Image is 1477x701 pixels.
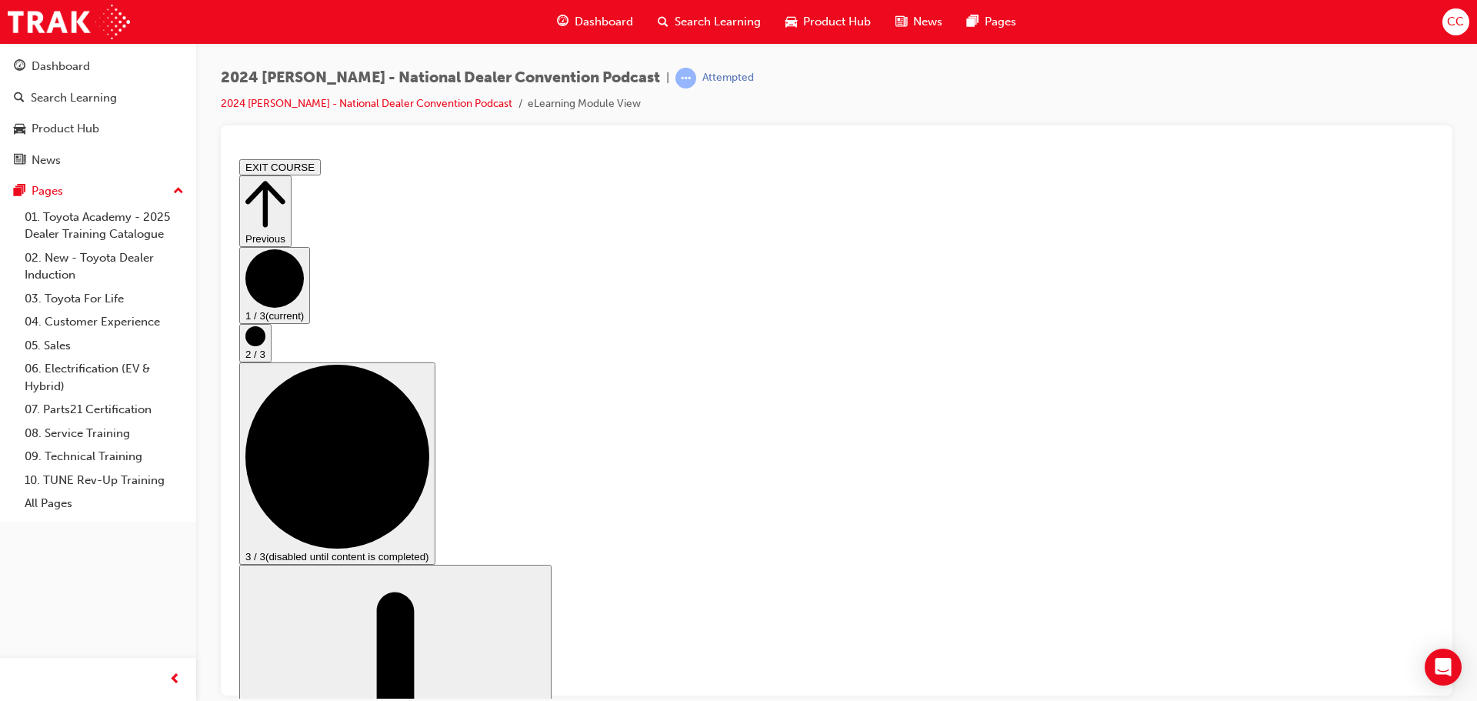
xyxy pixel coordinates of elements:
a: search-iconSearch Learning [645,6,773,38]
a: 05. Sales [18,334,190,358]
a: Dashboard [6,52,190,81]
span: Pages [985,13,1016,31]
li: eLearning Module View [528,95,641,113]
span: 2024 [PERSON_NAME] - National Dealer Convention Podcast [221,69,660,87]
button: CC [1442,8,1469,35]
a: All Pages [18,492,190,516]
div: News [32,152,61,169]
span: 3 / 3 [12,398,32,409]
div: Search Learning [31,89,117,107]
button: Pages [6,177,190,205]
span: car-icon [785,12,797,32]
span: prev-icon [169,670,181,689]
span: Product Hub [803,13,871,31]
a: News [6,146,190,175]
div: Attempted [702,71,754,85]
a: guage-iconDashboard [545,6,645,38]
a: Product Hub [6,115,190,143]
button: DashboardSearch LearningProduct HubNews [6,49,190,177]
span: guage-icon [14,60,25,74]
a: pages-iconPages [955,6,1029,38]
span: pages-icon [14,185,25,199]
button: 2 / 3 [6,171,38,209]
div: Product Hub [32,120,99,138]
div: Open Intercom Messenger [1425,649,1462,686]
span: CC [1447,13,1464,31]
a: news-iconNews [883,6,955,38]
button: Previous [6,22,58,94]
span: Previous [12,80,52,92]
img: Trak [8,5,130,39]
a: 08. Service Training [18,422,190,446]
span: (disabled until content is completed) [32,398,196,409]
span: news-icon [895,12,907,32]
span: search-icon [658,12,668,32]
span: 1 / 3 [12,157,32,169]
a: 01. Toyota Academy - 2025 Dealer Training Catalogue [18,205,190,246]
span: learningRecordVerb_ATTEMPT-icon [675,68,696,88]
span: News [913,13,942,31]
a: 10. TUNE Rev-Up Training [18,469,190,492]
span: | [666,69,669,87]
a: 02. New - Toyota Dealer Induction [18,246,190,287]
a: car-iconProduct Hub [773,6,883,38]
span: up-icon [173,182,184,202]
span: news-icon [14,154,25,168]
a: 04. Customer Experience [18,310,190,334]
span: Search Learning [675,13,761,31]
button: 3 / 3(disabled until content is completed) [6,209,202,412]
div: Dashboard [32,58,90,75]
button: 1 / 3(current) [6,94,77,171]
span: 2 / 3 [12,195,32,207]
a: 09. Technical Training [18,445,190,469]
span: (current) [32,157,71,169]
span: pages-icon [967,12,979,32]
span: search-icon [14,92,25,105]
span: Dashboard [575,13,633,31]
button: EXIT COURSE [6,6,88,22]
span: guage-icon [557,12,568,32]
a: 06. Electrification (EV & Hybrid) [18,357,190,398]
a: 03. Toyota For Life [18,287,190,311]
a: 07. Parts21 Certification [18,398,190,422]
a: Search Learning [6,84,190,112]
span: car-icon [14,122,25,136]
div: Pages [32,182,63,200]
a: 2024 [PERSON_NAME] - National Dealer Convention Podcast [221,97,512,110]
